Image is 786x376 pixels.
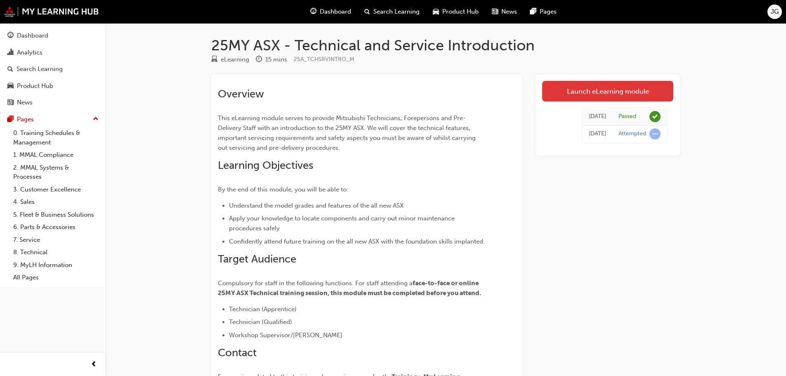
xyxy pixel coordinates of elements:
div: Product Hub [17,81,53,91]
span: Contact [218,346,257,359]
span: Learning resource code [294,56,354,63]
div: Passed [618,113,636,121]
div: News [17,98,33,107]
a: Dashboard [3,28,102,43]
a: 2. MMAL Systems & Processes [10,161,102,183]
a: 3. Customer Excellence [10,183,102,196]
span: Product Hub [442,7,479,17]
a: Analytics [3,45,102,60]
a: All Pages [10,271,102,284]
span: learningRecordVerb_ATTEMPT-icon [649,128,661,140]
div: eLearning [221,55,249,64]
span: guage-icon [310,7,316,17]
div: Analytics [17,48,42,57]
span: face-to-face or online 25MY ASX Technical training session, this module must be completed before ... [218,279,481,297]
a: Product Hub [3,78,102,94]
span: Technician (Apprentice) [229,305,297,313]
a: 6. Parts & Accessories [10,221,102,234]
div: Duration [256,54,287,65]
span: car-icon [7,83,14,90]
span: guage-icon [7,32,14,40]
a: 8. Technical [10,246,102,259]
a: 5. Fleet & Business Solutions [10,208,102,221]
span: Target Audience [218,253,296,265]
span: Understand the model grades and features of the all new ASX [229,202,404,209]
span: By the end of this module, you will be able to: [218,186,348,193]
a: search-iconSearch Learning [358,3,426,20]
span: search-icon [364,7,370,17]
span: This eLearning module serves to provide Mitsubishi Technicians, Forepersons and Pre-Delivery Staf... [218,114,477,151]
div: Search Learning [17,64,63,74]
a: 7. Service [10,234,102,246]
a: pages-iconPages [524,3,563,20]
span: pages-icon [7,116,14,123]
span: up-icon [93,114,99,125]
span: Workshop Supervisor/[PERSON_NAME] [229,331,342,339]
span: news-icon [492,7,498,17]
span: news-icon [7,99,14,106]
a: car-iconProduct Hub [426,3,485,20]
span: Compulsory for staff in the following functions. For staff attending a [218,279,413,287]
span: prev-icon [91,359,97,370]
div: Pages [17,115,34,124]
a: guage-iconDashboard [304,3,358,20]
h1: 25MY ASX - Technical and Service Introduction [211,36,680,54]
span: learningResourceType_ELEARNING-icon [211,56,217,64]
span: clock-icon [256,56,262,64]
button: Pages [3,112,102,127]
span: News [501,7,517,17]
span: pages-icon [530,7,536,17]
div: Type [211,54,249,65]
button: JG [767,5,782,19]
span: Dashboard [320,7,351,17]
a: 9. MyLH Information [10,259,102,272]
a: Launch eLearning module [542,81,673,102]
span: JG [771,7,779,17]
span: Apply your knowledge to locate components and carry out minor maintenance procedures safely [229,215,456,232]
div: 15 mins [265,55,287,64]
span: Overview [218,87,264,100]
div: Tue Sep 23 2025 13:28:34 GMT+1000 (Australian Eastern Standard Time) [589,129,606,139]
span: Pages [540,7,557,17]
span: Learning Objectives [218,159,313,172]
a: News [3,95,102,110]
span: Technician (Qualified) [229,318,292,326]
a: news-iconNews [485,3,524,20]
span: Search Learning [373,7,420,17]
span: chart-icon [7,49,14,57]
div: Tue Sep 23 2025 13:41:06 GMT+1000 (Australian Eastern Standard Time) [589,112,606,121]
span: Confidently attend future training on the all new ASX with the foundation skills implanted. [229,238,485,245]
img: mmal [4,6,99,17]
button: DashboardAnalyticsSearch LearningProduct HubNews [3,26,102,112]
a: 4. Sales [10,196,102,208]
span: car-icon [433,7,439,17]
a: 1. MMAL Compliance [10,149,102,161]
span: learningRecordVerb_PASS-icon [649,111,661,122]
div: Dashboard [17,31,48,40]
a: 0. Training Schedules & Management [10,127,102,149]
span: search-icon [7,66,13,73]
a: Search Learning [3,61,102,77]
div: Attempted [618,130,646,138]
